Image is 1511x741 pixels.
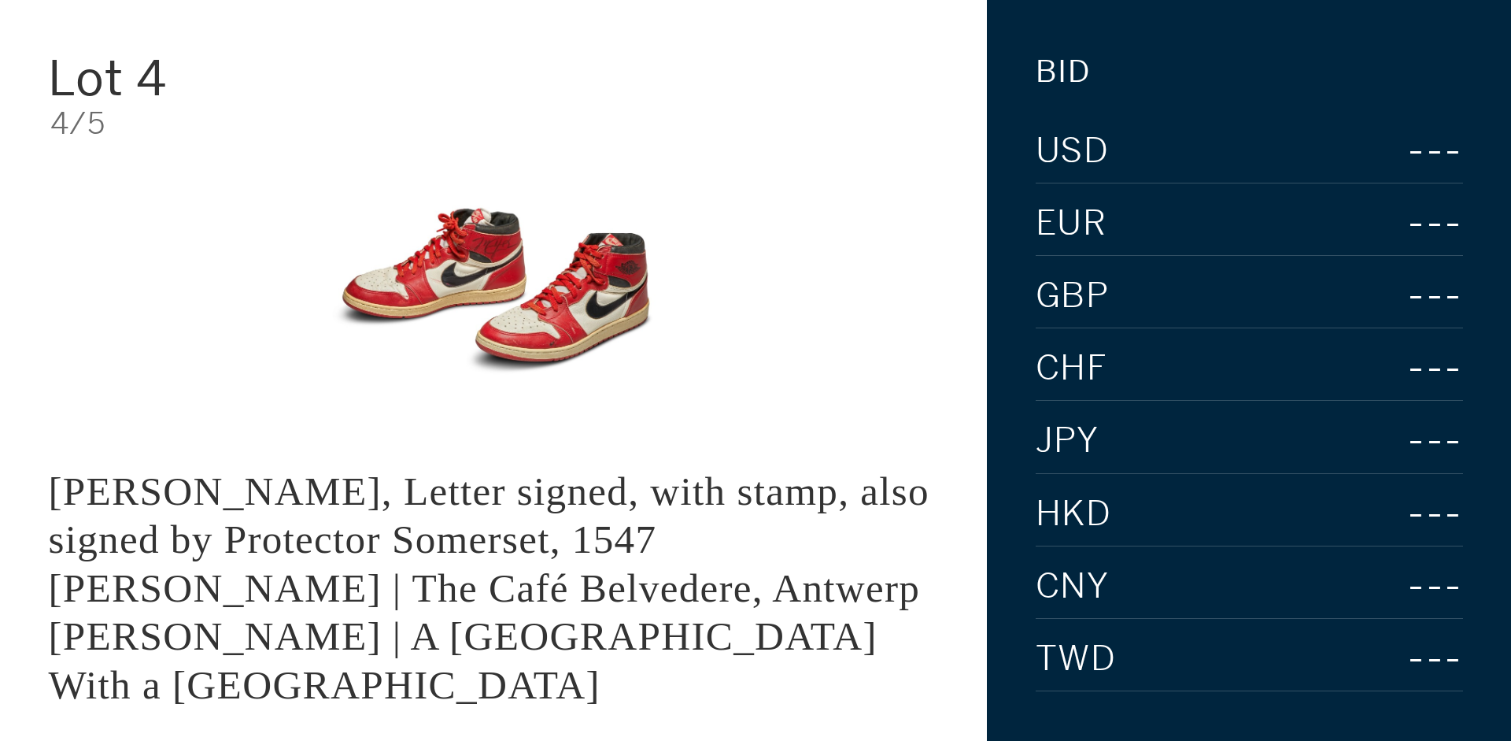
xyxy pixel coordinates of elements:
div: --- [1301,417,1463,465]
span: USD [1036,134,1110,169]
span: HKD [1036,497,1112,532]
span: JPY [1036,424,1099,458]
span: EUR [1036,206,1107,241]
img: King Edward VI, Letter signed, with stamp, also signed by Protector Somerset, 1547 LOUIS VAN ENGE... [302,163,685,418]
div: --- [1348,490,1463,538]
div: --- [1366,199,1463,247]
div: --- [1343,562,1463,610]
span: CNY [1036,569,1110,604]
div: --- [1365,272,1463,320]
div: --- [1334,635,1463,683]
span: GBP [1036,279,1110,313]
div: 4/5 [50,109,939,139]
div: --- [1311,127,1463,175]
span: CHF [1036,351,1108,386]
div: Lot 4 [48,54,345,102]
div: --- [1369,344,1463,392]
div: [PERSON_NAME], Letter signed, with stamp, also signed by Protector Somerset, 1547 [PERSON_NAME] |... [48,469,929,707]
span: TWD [1036,642,1117,676]
div: Bid [1036,57,1091,87]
